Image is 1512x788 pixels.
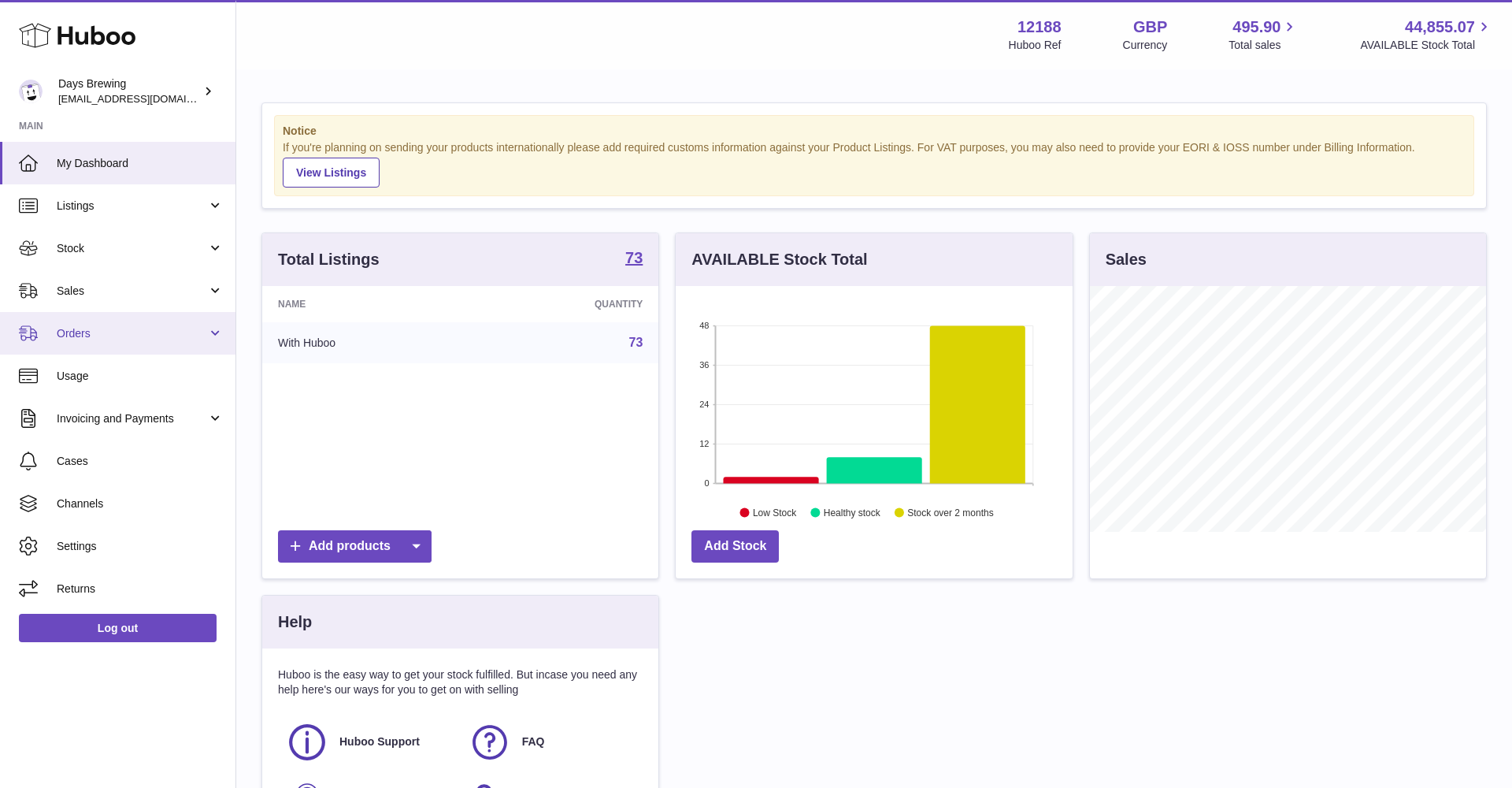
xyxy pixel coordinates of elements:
[1106,249,1147,270] h3: Sales
[1232,17,1280,38] span: 495.90
[57,326,207,341] span: Orders
[522,734,545,749] span: FAQ
[19,80,43,103] img: victoria@daysbrewing.com
[700,439,710,448] text: 12
[57,284,207,299] span: Sales
[1228,17,1299,53] a: 495.90 Total sales
[1123,38,1168,53] div: Currency
[262,286,472,322] th: Name
[700,360,710,370] text: 36
[824,507,881,518] text: Healthy stock
[262,322,472,363] td: With Huboo
[625,250,643,269] a: 73
[700,321,710,330] text: 48
[283,158,380,188] a: View Listings
[278,249,380,270] h3: Total Listings
[58,76,200,106] div: Days Brewing
[58,92,232,105] span: [EMAIL_ADDRESS][DOMAIN_NAME]
[908,507,994,518] text: Stock over 2 months
[1360,38,1493,53] span: AVAILABLE Stock Total
[1405,17,1475,38] span: 44,855.07
[57,156,224,171] span: My Dashboard
[339,734,420,749] span: Huboo Support
[1228,38,1299,53] span: Total sales
[57,369,224,384] span: Usage
[469,721,636,764] a: FAQ
[57,411,207,426] span: Invoicing and Payments
[1009,38,1062,53] div: Huboo Ref
[283,124,1466,139] strong: Notice
[1360,17,1493,53] a: 44,855.07 AVAILABLE Stock Total
[278,667,643,697] p: Huboo is the easy way to get your stock fulfilled. But incase you need any help here's our ways f...
[283,140,1466,188] div: If you're planning on sending your products internationally please add required customs informati...
[625,250,643,266] strong: 73
[705,478,710,488] text: 0
[1017,17,1062,38] strong: 12188
[57,241,207,256] span: Stock
[629,336,643,349] a: 73
[19,614,217,642] a: Log out
[1133,17,1167,38] strong: GBP
[57,539,224,554] span: Settings
[278,611,312,633] h3: Help
[286,721,453,764] a: Huboo Support
[57,582,224,597] span: Returns
[57,454,224,469] span: Cases
[691,530,779,563] a: Add Stock
[57,199,207,214] span: Listings
[753,507,797,518] text: Low Stock
[278,530,432,563] a: Add products
[691,249,867,270] h3: AVAILABLE Stock Total
[57,496,224,511] span: Channels
[472,286,659,322] th: Quantity
[700,400,710,409] text: 24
